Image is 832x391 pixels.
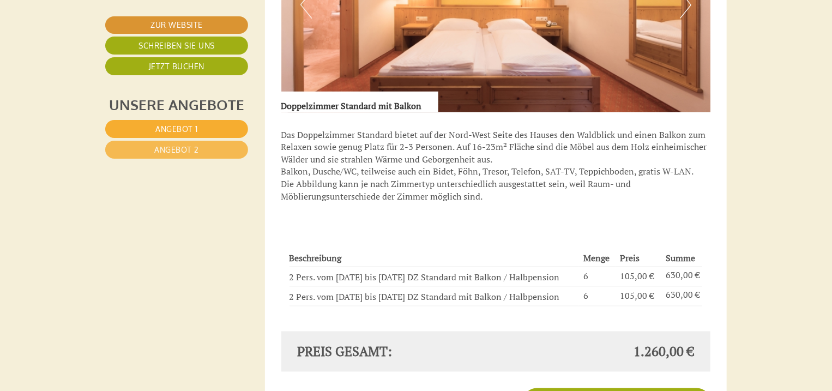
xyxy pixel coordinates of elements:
span: Angebot 1 [155,124,198,134]
a: Zur Website [105,16,248,34]
td: 630,00 € [661,267,702,287]
div: Guten Tag, wie können wir Ihnen helfen? [245,30,421,63]
th: Summe [661,250,702,267]
span: 105,00 € [620,290,655,302]
a: Jetzt buchen [105,57,248,75]
div: Preis gesamt: [290,342,496,361]
td: 2 Pers. vom [DATE] bis [DATE] DZ Standard mit Balkon / Halbpension [290,287,580,306]
th: Beschreibung [290,250,580,267]
a: Schreiben Sie uns [105,37,248,55]
button: Senden [366,288,430,306]
span: Angebot 2 [154,145,199,154]
td: 630,00 € [661,287,702,306]
td: 2 Pers. vom [DATE] bis [DATE] DZ Standard mit Balkon / Halbpension [290,267,580,287]
div: Sie [251,32,413,41]
td: 6 [579,267,616,287]
span: 1.260,00 € [634,342,694,361]
div: [DATE] [195,9,235,27]
div: Unsere Angebote [105,94,248,115]
p: Das Doppelzimmer Standard bietet auf der Nord-West Seite des Hauses den Waldblick und einen Balko... [281,129,711,203]
th: Preis [616,250,661,267]
th: Menge [579,250,616,267]
td: 6 [579,287,616,306]
small: 16:56 [251,53,413,61]
span: 105,00 € [620,270,655,282]
div: Doppelzimmer Standard mit Balkon [281,92,438,112]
